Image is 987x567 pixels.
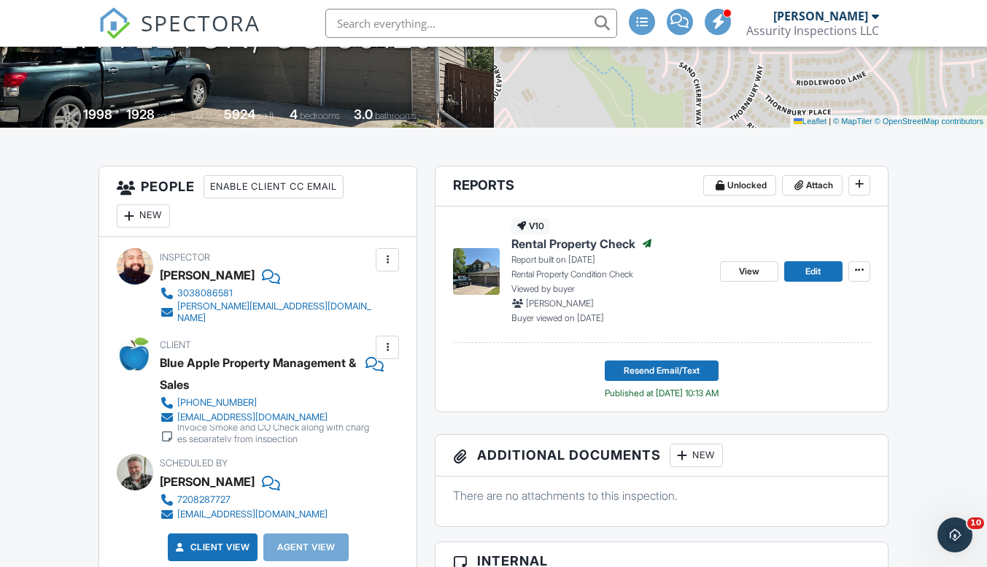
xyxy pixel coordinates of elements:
div: Blue Apple Property Management & Sales [160,352,358,396]
div: 1928 [126,107,155,122]
a: [PERSON_NAME][EMAIL_ADDRESS][DOMAIN_NAME] [160,301,372,324]
a: [EMAIL_ADDRESS][DOMAIN_NAME] [160,507,328,522]
div: Invoice Smoke and CO Check along with charges separately from inspection [177,422,372,445]
a: Client View [173,540,250,555]
a: [PHONE_NUMBER] [160,396,372,410]
div: 1998 [83,107,112,122]
div: Assurity Inspections LLC [746,23,879,38]
a: [EMAIL_ADDRESS][DOMAIN_NAME] [160,410,372,425]
div: 3038086581 [177,288,233,299]
div: 7208287727 [177,494,231,506]
div: [EMAIL_ADDRESS][DOMAIN_NAME] [177,509,328,520]
div: New [670,444,723,467]
p: There are no attachments to this inspection. [453,487,870,504]
div: 5924 [224,107,255,122]
div: [PERSON_NAME] [160,264,255,286]
span: Inspector [160,252,210,263]
div: Enable Client CC Email [204,175,344,198]
a: 7208287727 [160,493,328,507]
h3: Additional Documents [436,435,887,477]
span: bedrooms [300,110,340,121]
img: The Best Home Inspection Software - Spectora [98,7,131,39]
span: 10 [967,517,984,529]
div: 3.0 [354,107,373,122]
div: [PERSON_NAME][EMAIL_ADDRESS][DOMAIN_NAME] [177,301,372,324]
span: SPECTORA [141,7,260,38]
a: © OpenStreetMap contributors [875,117,983,126]
div: [PHONE_NUMBER] [177,397,257,409]
span: Built [65,110,81,121]
a: © MapTiler [833,117,872,126]
div: [PERSON_NAME] [160,471,255,493]
div: [PERSON_NAME] [773,9,868,23]
div: New [117,204,170,228]
span: sq. ft. [157,110,177,121]
span: Client [160,339,191,350]
span: | [829,117,831,126]
div: 4 [290,107,298,122]
span: bathrooms [375,110,417,121]
span: Lot Size [191,110,222,121]
input: Search everything... [325,9,617,38]
a: SPECTORA [98,20,260,50]
span: Scheduled By [160,458,228,468]
a: 3038086581 [160,286,372,301]
h3: People [99,166,417,237]
div: [EMAIL_ADDRESS][DOMAIN_NAME] [177,412,328,423]
span: sq.ft. [258,110,276,121]
iframe: Intercom live chat [937,517,972,552]
a: Leaflet [794,117,827,126]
